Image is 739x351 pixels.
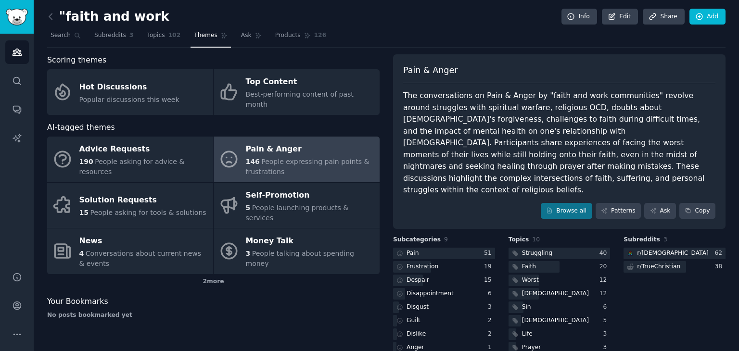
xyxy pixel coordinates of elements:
[214,183,380,228] a: Self-Promotion5People launching products & services
[191,28,231,48] a: Themes
[689,9,726,25] a: Add
[214,69,380,115] a: Top ContentBest-performing content of past month
[246,204,349,222] span: People launching products & services
[147,31,165,40] span: Topics
[624,248,726,260] a: Christianityr/[DEMOGRAPHIC_DATA]62
[79,250,202,267] span: Conversations about current news & events
[393,288,495,300] a: Disappointment6
[663,236,667,243] span: 3
[47,183,213,228] a: Solution Requests15People asking for tools & solutions
[90,209,206,216] span: People asking for tools & solutions
[47,54,106,66] span: Scoring themes
[407,303,429,312] div: Disgust
[488,316,495,325] div: 2
[627,250,634,257] img: Christianity
[599,263,611,271] div: 20
[246,234,375,249] div: Money Talk
[47,9,169,25] h2: "faith and work
[94,31,126,40] span: Subreddits
[522,289,589,298] div: [DEMOGRAPHIC_DATA]
[393,248,495,260] a: Pain51
[393,275,495,287] a: Despair15
[407,316,420,325] div: Guilt
[714,249,726,258] div: 62
[603,303,611,312] div: 6
[246,158,369,175] span: People expressing pain points & frustrations
[275,31,301,40] span: Products
[403,90,715,196] div: The conversations on Pain & Anger by "faith and work communities" revolve around struggles with s...
[644,203,676,219] a: Ask
[238,28,265,48] a: Ask
[522,276,539,285] div: Worst
[51,31,71,40] span: Search
[47,69,213,115] a: Hot DiscussionsPopular discussions this week
[624,261,726,273] a: r/TrueChristian38
[47,28,84,48] a: Search
[79,142,208,157] div: Advice Requests
[624,236,660,244] span: Subreddits
[47,137,213,182] a: Advice Requests190People asking for advice & resources
[91,28,137,48] a: Subreddits3
[314,31,327,40] span: 126
[679,203,715,219] button: Copy
[246,158,260,165] span: 146
[522,263,536,271] div: Faith
[129,31,134,40] span: 3
[509,275,611,287] a: Worst12
[561,9,597,25] a: Info
[599,289,611,298] div: 12
[444,236,448,243] span: 9
[603,330,611,338] div: 3
[79,158,93,165] span: 190
[637,263,680,271] div: r/ TrueChristian
[6,9,28,25] img: GummySearch logo
[488,330,495,338] div: 2
[602,9,638,25] a: Edit
[214,228,380,274] a: Money Talk3People talking about spending money
[488,303,495,312] div: 3
[143,28,184,48] a: Topics102
[403,64,458,76] span: Pain & Anger
[79,250,84,257] span: 4
[79,96,179,103] span: Popular discussions this week
[407,249,419,258] div: Pain
[522,316,589,325] div: [DEMOGRAPHIC_DATA]
[484,249,495,258] div: 51
[509,261,611,273] a: Faith20
[214,137,380,182] a: Pain & Anger146People expressing pain points & frustrations
[509,236,529,244] span: Topics
[522,249,552,258] div: Struggling
[79,234,208,249] div: News
[393,315,495,327] a: Guilt2
[47,311,380,320] div: No posts bookmarked yet
[246,204,251,212] span: 5
[79,193,206,208] div: Solution Requests
[393,261,495,273] a: Frustration19
[407,289,454,298] div: Disappointment
[599,276,611,285] div: 12
[714,263,726,271] div: 38
[194,31,217,40] span: Themes
[599,249,611,258] div: 40
[643,9,684,25] a: Share
[393,236,441,244] span: Subcategories
[47,296,108,308] span: Your Bookmarks
[168,31,181,40] span: 102
[272,28,330,48] a: Products126
[637,249,708,258] div: r/ [DEMOGRAPHIC_DATA]
[603,316,611,325] div: 5
[79,79,179,95] div: Hot Discussions
[47,122,115,134] span: AI-tagged themes
[509,288,611,300] a: [DEMOGRAPHIC_DATA]12
[509,248,611,260] a: Struggling40
[246,75,375,90] div: Top Content
[246,142,375,157] div: Pain & Anger
[241,31,252,40] span: Ask
[47,274,380,289] div: 2 more
[246,250,354,267] span: People talking about spending money
[596,203,641,219] a: Patterns
[509,301,611,313] a: Sin6
[246,90,354,108] span: Best-performing content of past month
[541,203,592,219] a: Browse all
[79,158,185,175] span: People asking for advice & resources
